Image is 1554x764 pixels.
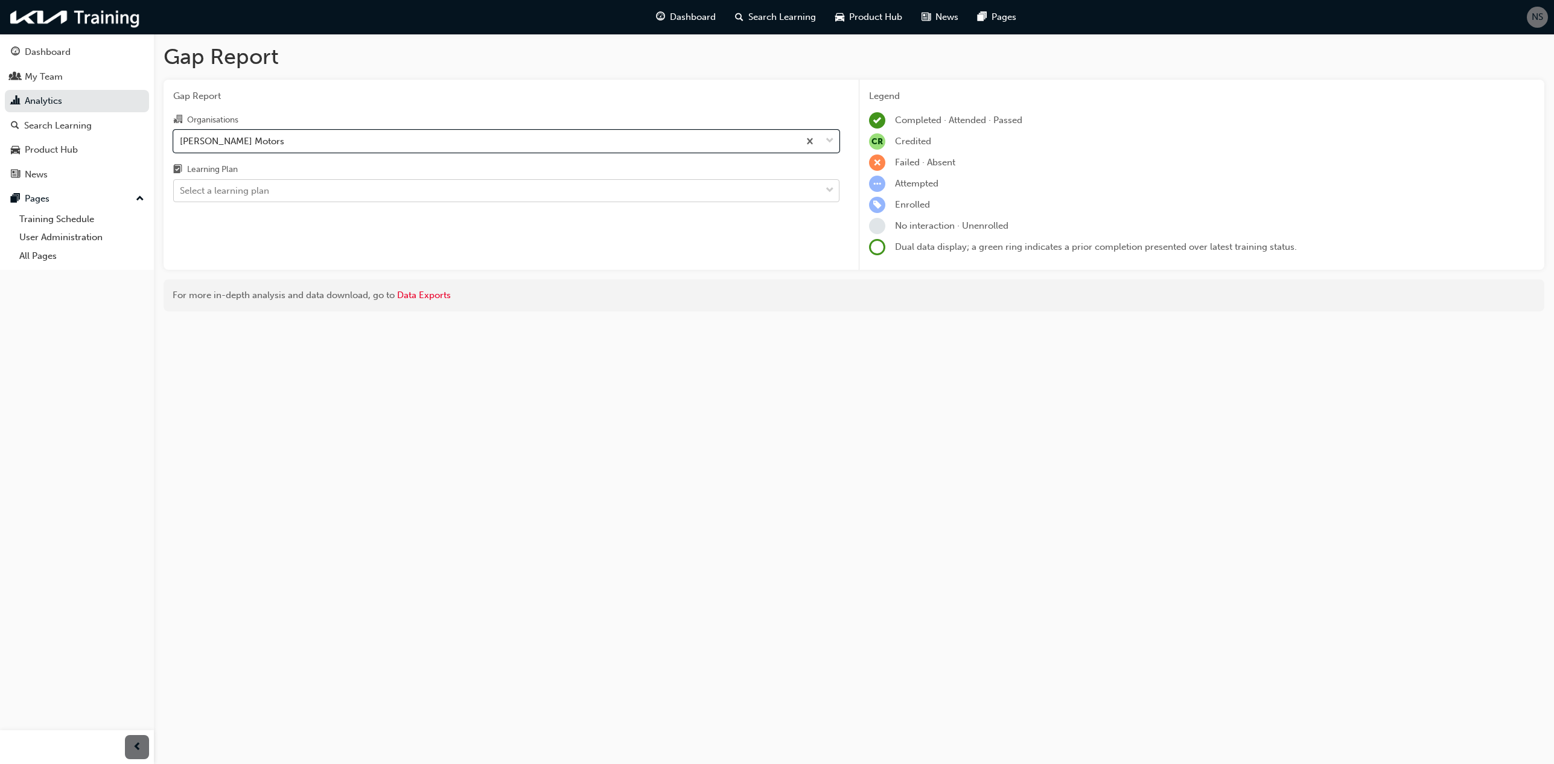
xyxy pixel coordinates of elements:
span: null-icon [869,133,885,150]
button: Pages [5,188,149,210]
a: car-iconProduct Hub [826,5,912,30]
a: News [5,164,149,186]
div: Legend [869,89,1535,103]
span: pages-icon [11,194,20,205]
a: guage-iconDashboard [646,5,725,30]
span: learningplan-icon [173,165,182,176]
span: Attempted [895,178,938,189]
a: pages-iconPages [968,5,1026,30]
span: organisation-icon [173,115,182,126]
span: Credited [895,136,931,147]
span: Dashboard [670,10,716,24]
span: learningRecordVerb_FAIL-icon [869,154,885,171]
span: Search Learning [748,10,816,24]
div: My Team [25,70,63,84]
a: search-iconSearch Learning [725,5,826,30]
span: NS [1532,10,1543,24]
span: guage-icon [11,47,20,58]
span: Gap Report [173,89,839,103]
a: news-iconNews [912,5,968,30]
a: All Pages [14,247,149,266]
div: Dashboard [25,45,71,59]
span: Dual data display; a green ring indicates a prior completion presented over latest training status. [895,241,1297,252]
span: Completed · Attended · Passed [895,115,1022,126]
div: Product Hub [25,143,78,157]
a: Data Exports [397,290,451,301]
a: Product Hub [5,139,149,161]
a: Dashboard [5,41,149,63]
span: pages-icon [978,10,987,25]
img: kia-training [6,5,145,30]
span: learningRecordVerb_ATTEMPT-icon [869,176,885,192]
span: news-icon [11,170,20,180]
span: down-icon [826,183,834,199]
span: car-icon [11,145,20,156]
span: car-icon [835,10,844,25]
a: Analytics [5,90,149,112]
div: [PERSON_NAME] Motors [180,134,284,148]
div: Pages [25,192,49,206]
button: DashboardMy TeamAnalyticsSearch LearningProduct HubNews [5,39,149,188]
div: Learning Plan [187,164,238,176]
span: Enrolled [895,199,930,210]
span: Failed · Absent [895,157,955,168]
span: learningRecordVerb_COMPLETE-icon [869,112,885,129]
h1: Gap Report [164,43,1544,70]
span: chart-icon [11,96,20,107]
span: prev-icon [133,740,142,755]
div: News [25,168,48,182]
span: learningRecordVerb_NONE-icon [869,218,885,234]
span: guage-icon [656,10,665,25]
span: News [935,10,958,24]
span: search-icon [735,10,744,25]
span: search-icon [11,121,19,132]
span: people-icon [11,72,20,83]
span: up-icon [136,191,144,207]
a: My Team [5,66,149,88]
a: Training Schedule [14,210,149,229]
span: learningRecordVerb_ENROLL-icon [869,197,885,213]
span: Pages [992,10,1016,24]
div: Organisations [187,114,238,126]
span: news-icon [922,10,931,25]
span: Product Hub [849,10,902,24]
button: NS [1527,7,1548,28]
a: User Administration [14,228,149,247]
span: down-icon [826,133,834,149]
div: Search Learning [24,119,92,133]
a: Search Learning [5,115,149,137]
div: Select a learning plan [180,184,269,198]
div: For more in-depth analysis and data download, go to [173,288,1535,302]
span: No interaction · Unenrolled [895,220,1008,231]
